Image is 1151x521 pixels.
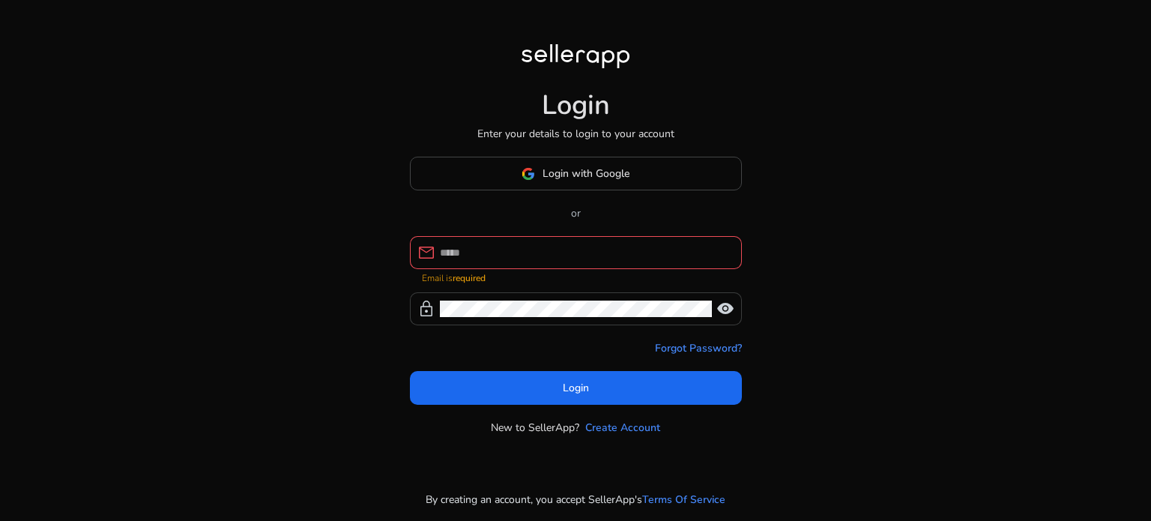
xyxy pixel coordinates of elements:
[522,167,535,181] img: google-logo.svg
[542,89,610,121] h1: Login
[491,420,579,436] p: New to SellerApp?
[642,492,725,508] a: Terms Of Service
[410,371,742,405] button: Login
[543,166,629,181] span: Login with Google
[417,300,435,318] span: lock
[410,157,742,190] button: Login with Google
[585,420,660,436] a: Create Account
[410,205,742,221] p: or
[655,340,742,356] a: Forgot Password?
[716,300,734,318] span: visibility
[422,269,730,285] mat-error: Email is
[477,126,674,142] p: Enter your details to login to your account
[563,380,589,396] span: Login
[453,272,486,284] strong: required
[417,244,435,262] span: mail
